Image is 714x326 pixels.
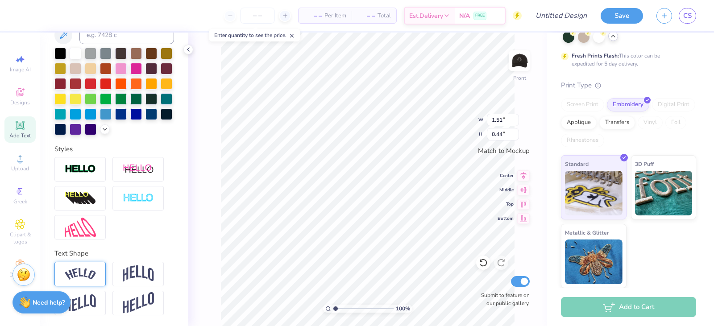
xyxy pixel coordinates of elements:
[459,11,470,21] span: N/A
[54,144,174,154] div: Styles
[638,116,663,129] div: Vinyl
[54,248,174,259] div: Text Shape
[599,116,635,129] div: Transfers
[561,80,696,91] div: Print Type
[665,116,686,129] div: Foil
[565,239,623,284] img: Metallic & Glitter
[572,52,619,59] strong: Fresh Prints Flash:
[65,268,96,280] img: Arc
[513,74,526,82] div: Front
[9,271,31,278] span: Decorate
[123,164,154,175] img: Shadow
[561,134,604,147] div: Rhinestones
[565,159,589,169] span: Standard
[324,11,346,21] span: Per Item
[65,218,96,237] img: Free Distort
[652,98,695,111] div: Digital Print
[357,11,375,21] span: – –
[607,98,649,111] div: Embroidery
[123,292,154,314] img: Rise
[476,291,530,307] label: Submit to feature on our public gallery.
[378,11,391,21] span: Total
[409,11,443,21] span: Est. Delivery
[123,265,154,282] img: Arch
[565,171,623,215] img: Standard
[10,99,30,106] span: Designs
[498,215,514,222] span: Bottom
[65,191,96,206] img: 3d Illusion
[65,294,96,312] img: Flag
[79,26,174,44] input: e.g. 7428 c
[683,11,692,21] span: CS
[304,11,322,21] span: – –
[13,198,27,205] span: Greek
[4,231,36,245] span: Clipart & logos
[511,52,528,70] img: Front
[679,8,696,24] a: CS
[123,193,154,203] img: Negative Space
[11,165,29,172] span: Upload
[572,52,681,68] div: This color can be expedited for 5 day delivery.
[209,29,300,41] div: Enter quantity to see the price.
[498,187,514,193] span: Middle
[65,164,96,174] img: Stroke
[498,173,514,179] span: Center
[635,159,654,169] span: 3D Puff
[475,12,485,19] span: FREE
[9,132,31,139] span: Add Text
[561,98,604,111] div: Screen Print
[528,7,594,25] input: Untitled Design
[561,116,597,129] div: Applique
[396,305,410,313] span: 100 %
[33,298,65,307] strong: Need help?
[498,201,514,207] span: Top
[240,8,275,24] input: – –
[635,171,693,215] img: 3D Puff
[10,66,31,73] span: Image AI
[601,8,643,24] button: Save
[565,228,609,237] span: Metallic & Glitter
